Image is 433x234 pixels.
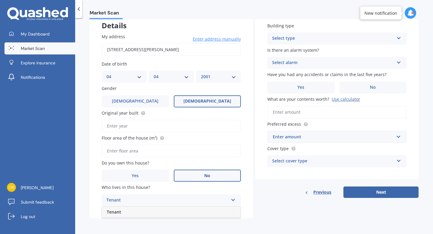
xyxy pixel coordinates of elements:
[267,121,301,127] span: Preferred excess
[90,11,253,29] div: Details
[5,57,75,69] a: Explore insurance
[5,182,75,194] a: [PERSON_NAME]
[5,71,75,83] a: Notifications
[272,59,394,66] div: Select alarm
[364,10,397,16] div: New notification
[5,211,75,223] a: Log out
[370,85,376,90] span: No
[102,135,157,141] span: Floor area of the house (m²)
[332,96,360,102] div: Use calculator
[112,99,158,104] span: [DEMOGRAPHIC_DATA]
[267,23,294,29] span: Building type
[272,158,394,165] div: Select cover type
[21,74,45,80] span: Notifications
[273,134,394,140] div: Enter amount
[21,185,54,191] span: [PERSON_NAME]
[267,72,386,78] span: Have you had any accidents or claims in the last five years?
[102,61,127,67] span: Date of birth
[267,146,289,151] span: Cover type
[21,60,55,66] span: Explore insurance
[193,36,241,42] span: Enter address manually
[132,173,139,178] span: Yes
[102,110,138,116] span: Original year built
[102,120,241,132] input: Enter year
[267,96,329,102] span: What are your contents worth?
[313,188,331,197] span: Previous
[21,214,35,220] span: Log out
[267,47,319,53] span: Is there an alarm system?
[272,35,394,42] div: Select type
[7,183,16,192] img: c072ceeb079b0750b8541cb40bfb2ad3
[102,34,125,39] span: My address
[267,106,407,119] input: Enter amount
[21,199,54,205] span: Submit feedback
[102,145,241,157] input: Enter floor area
[102,160,149,166] span: Do you own this house?
[107,209,121,215] span: Tenant
[21,45,45,51] span: Market Scan
[204,173,210,178] span: No
[183,99,231,104] span: [DEMOGRAPHIC_DATA]
[90,10,123,18] span: Market Scan
[21,31,50,37] span: My Dashboard
[5,28,75,40] a: My Dashboard
[102,185,150,190] span: Who lives in this house?
[5,42,75,54] a: Market Scan
[102,43,241,56] input: Enter address
[102,86,117,91] span: Gender
[297,85,304,90] span: Yes
[343,186,419,198] button: Next
[106,197,228,204] div: Tenant
[5,196,75,208] a: Submit feedback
